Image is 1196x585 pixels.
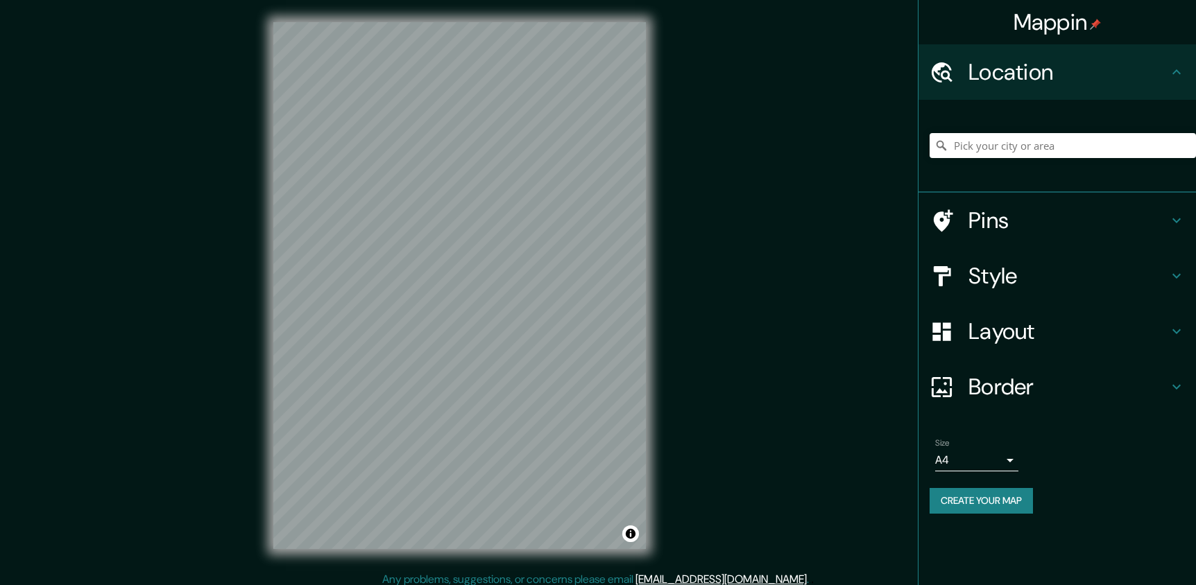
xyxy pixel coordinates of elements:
div: Location [919,44,1196,100]
div: Pins [919,193,1196,248]
div: A4 [935,449,1018,471]
div: Layout [919,304,1196,359]
label: Size [935,437,950,449]
h4: Border [968,373,1168,401]
button: Create your map [930,488,1033,514]
input: Pick your city or area [930,133,1196,158]
h4: Style [968,262,1168,290]
h4: Pins [968,207,1168,234]
h4: Location [968,58,1168,86]
h4: Layout [968,317,1168,345]
div: Border [919,359,1196,414]
img: pin-icon.png [1090,19,1101,30]
h4: Mappin [1014,8,1102,36]
div: Style [919,248,1196,304]
button: Toggle attribution [622,525,639,542]
canvas: Map [273,22,646,549]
